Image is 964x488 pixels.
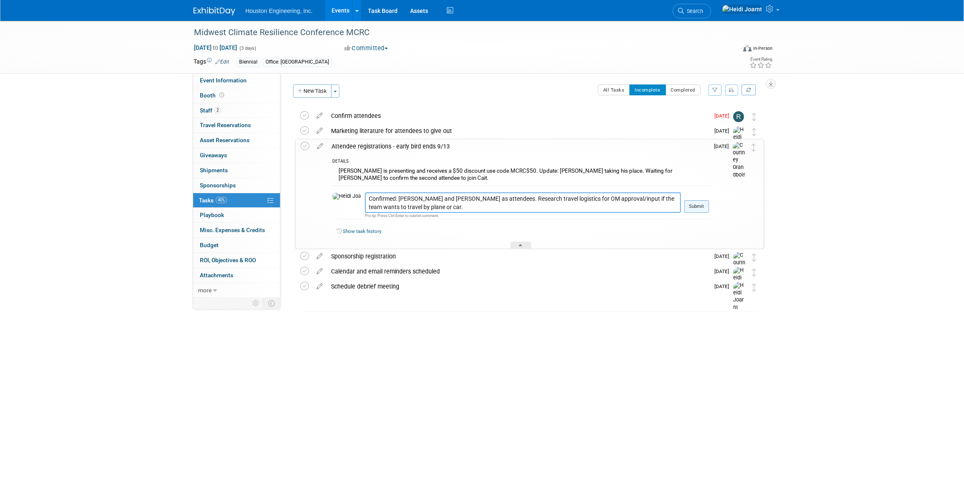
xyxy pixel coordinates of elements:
a: Shipments [193,163,280,178]
img: Heidi Joarnt [733,126,746,156]
td: Personalize Event Tab Strip [249,298,263,309]
img: ExhibitDay [194,7,235,15]
span: 40% [216,197,227,203]
div: Event Rating [750,57,772,61]
span: [DATE] [714,143,733,149]
span: Booth [200,92,226,99]
td: Tags [194,57,229,67]
span: [DATE] [714,268,733,274]
a: Staff2 [193,103,280,118]
a: edit [312,253,327,260]
div: Office: [GEOGRAPHIC_DATA] [263,58,332,66]
img: Heidi Joarnt [332,193,361,200]
a: Travel Reservations [193,118,280,133]
span: Playbook [200,212,224,218]
td: Toggle Event Tabs [263,298,281,309]
div: Biennial [237,58,260,66]
img: Heidi Joarnt [733,267,746,296]
div: Sponsorship registration [327,249,709,263]
i: Move task [752,113,756,121]
div: Confirm attendees [327,109,709,123]
a: Asset Reservations [193,133,280,148]
a: Giveaways [193,148,280,163]
span: ROI, Objectives & ROO [200,257,256,263]
span: [DATE] [714,253,733,259]
span: Booth not reserved yet [218,92,226,98]
button: All Tasks [598,84,630,95]
img: Courtney Grandbois [733,252,746,289]
i: Move task [752,253,756,261]
a: Booth [193,88,280,103]
span: Attachments [200,272,233,278]
div: Marketing literature for attendees to give out [327,124,709,138]
a: Event Information [193,73,280,88]
a: edit [312,112,327,120]
a: more [193,283,280,298]
span: Event Information [200,77,247,84]
span: Misc. Expenses & Credits [200,227,265,233]
span: more [198,287,212,294]
div: Midwest Climate Resilience Conference MCRC [191,25,723,40]
a: Refresh [742,84,756,95]
a: Playbook [193,208,280,222]
a: Misc. Expenses & Credits [193,223,280,238]
span: (3 days) [239,46,256,51]
div: In-Person [753,45,773,51]
img: Courtney Grandbois [733,142,745,179]
span: [DATE] [DATE] [194,44,237,51]
span: [DATE] [714,284,733,289]
span: Travel Reservations [200,122,251,128]
button: Committed [342,44,391,53]
a: ROI, Objectives & ROO [193,253,280,268]
span: Giveaways [200,152,227,158]
span: [DATE] [714,113,733,119]
span: [DATE] [714,128,733,134]
a: Budget [193,238,280,253]
div: Pro tip: Press Ctrl-Enter to submit comment. [365,213,681,218]
a: Tasks40% [193,193,280,208]
i: Move task [752,284,756,291]
img: Format-Inperson.png [743,45,752,51]
span: Tasks [199,197,227,204]
a: Show task history [343,228,381,234]
div: Calendar and email reminders scheduled [327,264,709,278]
a: edit [312,268,327,275]
i: Move task [752,143,756,151]
a: Edit [215,59,229,65]
a: Sponsorships [193,178,280,193]
span: Search [684,8,703,14]
span: to [212,44,219,51]
i: Move task [752,128,756,136]
div: Event Format [686,43,773,56]
button: Completed [666,84,701,95]
span: 2 [214,107,221,113]
a: edit [313,143,327,150]
a: edit [312,127,327,135]
div: [PERSON_NAME] is presenting and receives a $50 discount use code MCRC$50. Update: [PERSON_NAME] t... [332,166,709,185]
button: New Task [293,84,332,98]
span: Houston Engineering, Inc. [245,8,313,14]
a: Attachments [193,268,280,283]
div: Attendee registrations - early bird ends 9/13 [327,139,709,153]
i: Move task [752,268,756,276]
span: Sponsorships [200,182,236,189]
span: Asset Reservations [200,137,250,143]
span: Staff [200,107,221,114]
img: Heidi Joarnt [733,282,746,312]
button: Incomplete [630,84,666,95]
span: Shipments [200,167,228,174]
a: Search [673,4,711,18]
button: Submit [684,200,709,213]
div: DETAILS [332,158,709,166]
img: Heidi Joarnt [722,5,763,14]
a: edit [312,283,327,290]
img: Rachel Olm [733,111,744,122]
div: Schedule debrief meeting [327,279,709,294]
span: Budget [200,242,219,248]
